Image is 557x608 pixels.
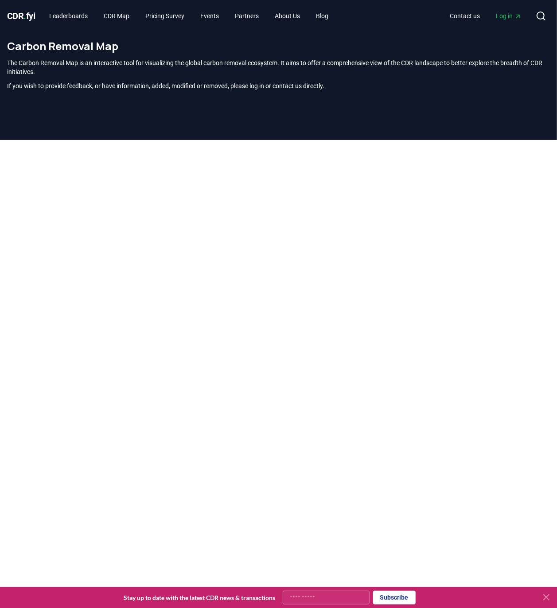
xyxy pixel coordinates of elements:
[7,10,35,22] a: CDR.fyi
[7,11,35,21] span: CDR fyi
[139,8,192,24] a: Pricing Survey
[489,8,529,24] a: Log in
[43,8,95,24] a: Leaderboards
[443,8,487,24] a: Contact us
[496,12,522,20] span: Log in
[194,8,226,24] a: Events
[7,39,550,53] h1: Carbon Removal Map
[43,8,336,24] nav: Main
[443,8,529,24] nav: Main
[7,58,550,76] p: The Carbon Removal Map is an interactive tool for visualizing the global carbon removal ecosystem...
[24,11,27,21] span: .
[268,8,308,24] a: About Us
[228,8,266,24] a: Partners
[97,8,137,24] a: CDR Map
[7,81,550,90] p: If you wish to provide feedback, or have information, added, modified or removed, please log in o...
[309,8,336,24] a: Blog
